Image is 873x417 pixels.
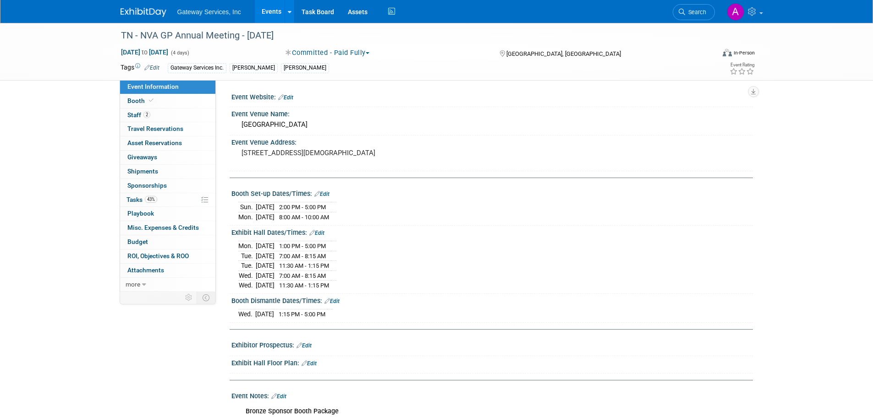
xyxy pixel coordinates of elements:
span: Playbook [127,210,154,217]
a: Event Information [120,80,215,94]
a: more [120,278,215,292]
a: Edit [309,230,324,236]
td: Sun. [238,202,256,212]
a: Search [673,4,715,20]
span: to [140,49,149,56]
a: Edit [271,393,286,400]
i: Booth reservation complete [149,98,154,103]
pre: [STREET_ADDRESS][DEMOGRAPHIC_DATA] [242,149,439,157]
a: Travel Reservations [120,122,215,136]
div: Event Rating [730,63,754,67]
div: Booth Dismantle Dates/Times: [231,294,753,306]
div: [GEOGRAPHIC_DATA] [238,118,746,132]
td: [DATE] [256,261,275,271]
span: Attachments [127,266,164,274]
span: Event Information [127,83,179,90]
span: (4 days) [170,50,189,56]
span: Travel Reservations [127,125,183,132]
span: Giveaways [127,153,157,161]
a: Playbook [120,207,215,221]
td: Wed. [238,309,255,319]
td: Tags [121,63,159,73]
div: In-Person [733,49,755,56]
div: Exhibit Hall Dates/Times: [231,226,753,238]
div: [PERSON_NAME] [281,63,329,73]
td: Mon. [238,241,256,251]
span: 1:15 PM - 5:00 PM [279,311,325,318]
span: more [126,281,140,288]
a: Booth [120,94,215,108]
span: [DATE] [DATE] [121,48,169,56]
div: Event Venue Address: [231,135,753,147]
a: Edit [314,191,329,197]
a: Budget [120,235,215,249]
span: [GEOGRAPHIC_DATA], [GEOGRAPHIC_DATA] [506,50,621,57]
td: [DATE] [256,212,275,222]
a: Edit [278,94,293,101]
img: Format-Inperson.png [723,49,732,56]
div: Booth Set-up Dates/Times: [231,187,753,199]
td: Wed. [238,281,256,290]
a: Tasks43% [120,193,215,207]
div: Exhibit Hall Floor Plan: [231,356,753,368]
a: Edit [144,65,159,71]
span: 11:30 AM - 1:15 PM [279,282,329,289]
a: Staff2 [120,108,215,122]
a: Shipments [120,165,215,179]
div: TN - NVA GP Annual Meeting - [DATE] [118,27,701,44]
td: Tue. [238,251,256,261]
span: Shipments [127,168,158,175]
a: Misc. Expenses & Credits [120,221,215,235]
span: 11:30 AM - 1:15 PM [279,262,329,269]
span: Gateway Services, Inc [177,8,241,16]
span: Tasks [126,196,157,203]
div: Event Format [661,48,755,61]
td: [DATE] [256,241,275,251]
td: [DATE] [256,281,275,290]
td: Wed. [238,271,256,281]
a: Edit [324,298,340,304]
div: Event Venue Name: [231,107,753,119]
a: Edit [296,342,312,349]
span: Search [685,9,706,16]
a: Sponsorships [120,179,215,193]
a: Edit [302,360,317,367]
button: Committed - Paid Fully [282,48,373,58]
div: Event Website: [231,90,753,102]
td: [DATE] [256,251,275,261]
div: [PERSON_NAME] [230,63,278,73]
span: 8:00 AM - 10:00 AM [279,214,329,221]
td: [DATE] [256,271,275,281]
span: 1:00 PM - 5:00 PM [279,243,326,249]
td: Personalize Event Tab Strip [181,292,197,303]
td: [DATE] [256,202,275,212]
td: Tue. [238,261,256,271]
span: Asset Reservations [127,139,182,146]
span: Sponsorships [127,182,167,189]
span: 7:00 AM - 8:15 AM [279,272,326,279]
div: Exhibitor Prospectus: [231,338,753,350]
a: ROI, Objectives & ROO [120,249,215,263]
img: ExhibitDay [121,8,166,17]
span: Misc. Expenses & Credits [127,224,199,231]
div: Event Notes: [231,389,753,401]
span: Booth [127,97,155,104]
span: ROI, Objectives & ROO [127,252,189,260]
b: Bronze Sponsor Booth Package [246,407,339,415]
td: Mon. [238,212,256,222]
span: 43% [145,196,157,203]
td: [DATE] [255,309,274,319]
span: 7:00 AM - 8:15 AM [279,253,326,260]
td: Toggle Event Tabs [197,292,215,303]
span: Budget [127,238,148,245]
span: 2 [143,111,150,118]
a: Asset Reservations [120,136,215,150]
a: Giveaways [120,151,215,164]
span: 2:00 PM - 5:00 PM [279,204,326,211]
a: Attachments [120,264,215,277]
img: Alyson Evans [727,3,744,21]
span: Staff [127,111,150,119]
div: Gateway Services Inc. [168,63,226,73]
